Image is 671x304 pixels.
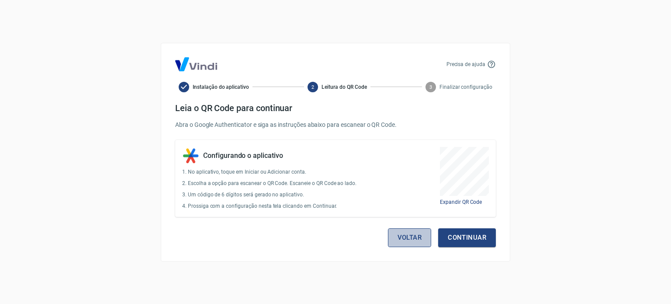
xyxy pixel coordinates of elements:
[182,179,356,187] p: 2. Escolha a opção para escanear o QR Code. Escaneie o QR Code ao lado.
[439,83,492,91] span: Finalizar configuração
[322,83,367,91] span: Leitura do QR Code
[440,199,482,205] span: Expandir QR Code
[182,147,200,164] img: Authenticator
[182,191,356,199] p: 3. Um código de 6 dígitos será gerado no aplicativo.
[175,120,496,129] p: Abra o Google Authenticator e siga as instruções abaixo para escanear o QR Code.
[438,228,496,247] button: Continuar
[311,84,314,90] text: 2
[182,202,356,210] p: 4. Prossiga com a configuração nesta tela clicando em Continuar.
[446,60,485,68] p: Precisa de ajuda
[182,168,356,176] p: 1. No aplicativo, toque em Iniciar ou Adicionar conta.
[388,228,432,247] button: Voltar
[175,103,496,113] h4: Leia o QR Code para continuar
[429,84,432,90] text: 3
[193,83,249,91] span: Instalação do aplicativo
[175,57,217,71] img: Logo Vind
[203,151,283,160] h5: Configurando o aplicativo
[440,198,482,206] button: Expandir QR Code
